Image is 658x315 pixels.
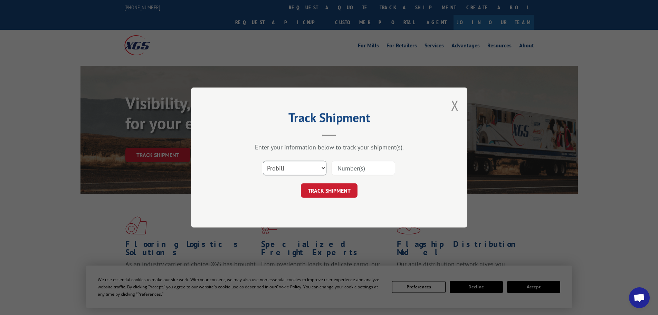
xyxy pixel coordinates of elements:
[332,161,395,175] input: Number(s)
[226,113,433,126] h2: Track Shipment
[629,287,650,308] div: Open chat
[226,143,433,151] div: Enter your information below to track your shipment(s).
[451,96,459,114] button: Close modal
[301,183,357,198] button: TRACK SHIPMENT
